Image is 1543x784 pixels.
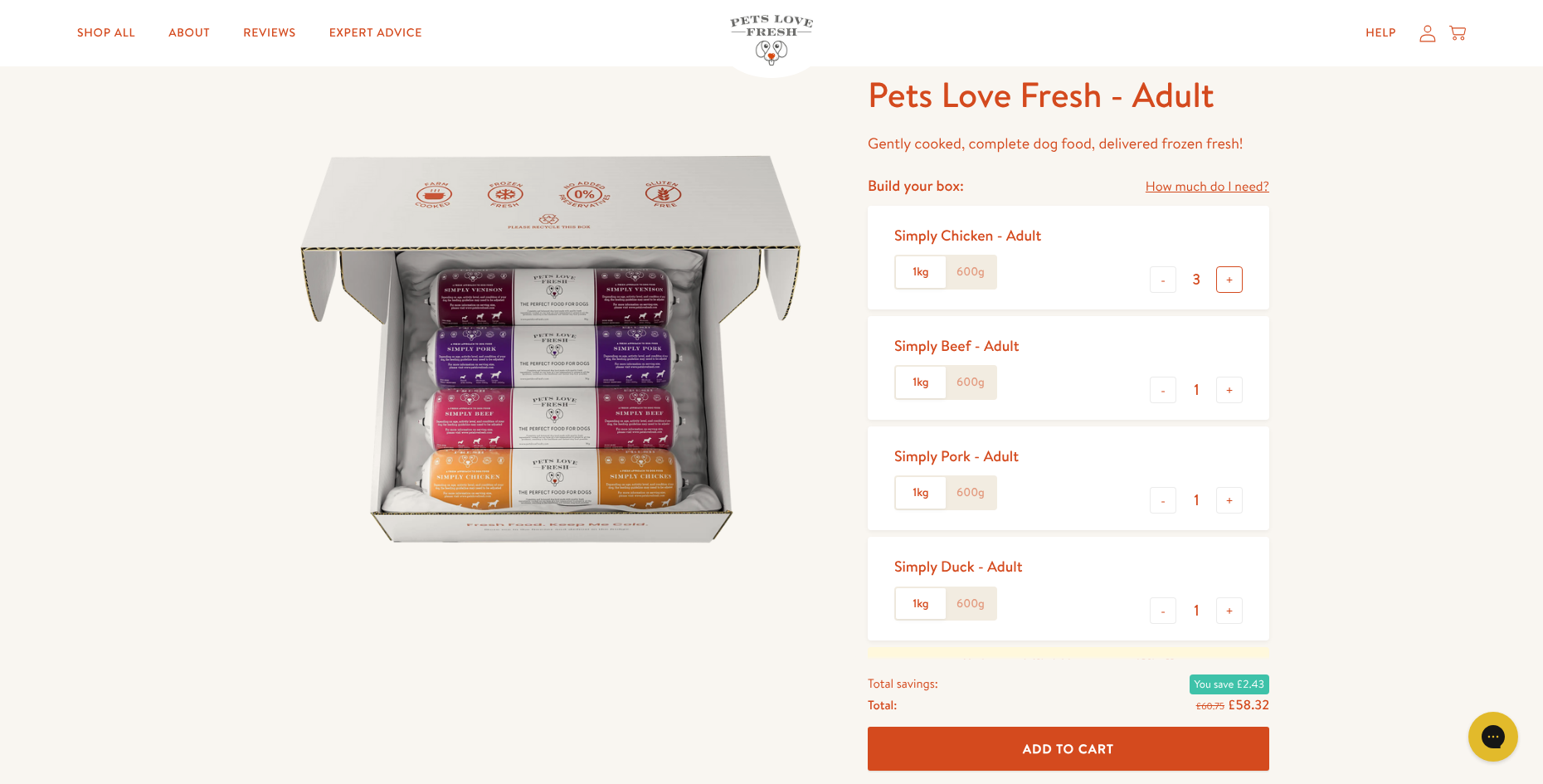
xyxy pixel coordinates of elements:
button: - [1150,487,1176,514]
a: Shop All [64,17,148,50]
a: Reviews [230,17,309,50]
div: Simply Beef - Adult [894,336,1020,355]
p: Gently cooked, complete dog food, delivered frozen fresh! [868,131,1269,157]
label: 600g [946,588,995,620]
button: + [1216,377,1243,403]
label: 600g [946,477,995,509]
a: Help [1352,17,1409,50]
button: + [1216,597,1243,624]
div: You've saved 4%, Add more to get 10% off [868,647,1269,680]
a: About [155,17,223,50]
span: £58.32 [1228,696,1269,714]
h4: Build your box: [868,176,964,195]
img: Pets Love Fresh - Adult [274,72,828,626]
s: £60.75 [1196,699,1224,713]
button: - [1150,597,1176,624]
label: 600g [946,367,995,398]
img: Pets Love Fresh [730,15,813,66]
label: 1kg [896,367,946,398]
label: 600g [946,256,995,288]
span: Total: [868,694,897,716]
label: 1kg [896,256,946,288]
div: Simply Duck - Adult [894,557,1023,576]
iframe: Gorgias live chat messenger [1460,706,1526,767]
div: Simply Chicken - Adult [894,226,1041,245]
h1: Pets Love Fresh - Adult [868,72,1269,118]
span: Add To Cart [1023,740,1114,757]
button: + [1216,487,1243,514]
div: Simply Pork - Adult [894,446,1019,465]
a: Expert Advice [316,17,436,50]
a: How much do I need? [1146,176,1269,198]
label: 1kg [896,477,946,509]
span: Total savings: [868,673,938,694]
span: You save £2.43 [1190,674,1269,694]
button: + [1216,266,1243,293]
label: 1kg [896,588,946,620]
button: - [1150,266,1176,293]
button: Add To Cart [868,728,1269,772]
button: - [1150,377,1176,403]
